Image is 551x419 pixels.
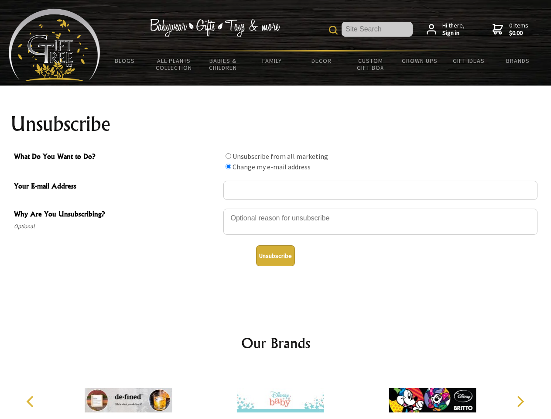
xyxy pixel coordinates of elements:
h2: Our Brands [17,333,534,354]
textarea: Why Are You Unsubscribing? [223,209,537,235]
h1: Unsubscribe [10,113,541,134]
label: Change my e-mail address [233,162,311,171]
input: Site Search [342,22,413,37]
img: Babyware - Gifts - Toys and more... [9,9,100,81]
input: Your E-mail Address [223,181,537,200]
strong: Sign in [442,29,465,37]
a: BLOGS [100,52,150,70]
img: Babywear - Gifts - Toys & more [149,19,280,37]
span: What Do You Want to Do? [14,151,219,164]
a: Gift Ideas [444,52,493,70]
a: 0 items$0.00 [493,22,528,37]
a: Brands [493,52,543,70]
span: Optional [14,221,219,232]
input: What Do You Want to Do? [226,153,231,159]
a: Babies & Children [198,52,248,77]
button: Previous [22,392,41,411]
a: Decor [297,52,346,70]
span: Why Are You Unsubscribing? [14,209,219,221]
img: product search [329,26,338,34]
label: Unsubscribe from all marketing [233,152,328,161]
a: Family [248,52,297,70]
a: All Plants Collection [150,52,199,77]
button: Next [510,392,530,411]
span: Your E-mail Address [14,181,219,193]
a: Hi there,Sign in [427,22,465,37]
a: Custom Gift Box [346,52,395,77]
input: What Do You Want to Do? [226,164,231,169]
span: 0 items [509,21,528,37]
strong: $0.00 [509,29,528,37]
a: Grown Ups [395,52,444,70]
button: Unsubscribe [256,245,295,266]
span: Hi there, [442,22,465,37]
